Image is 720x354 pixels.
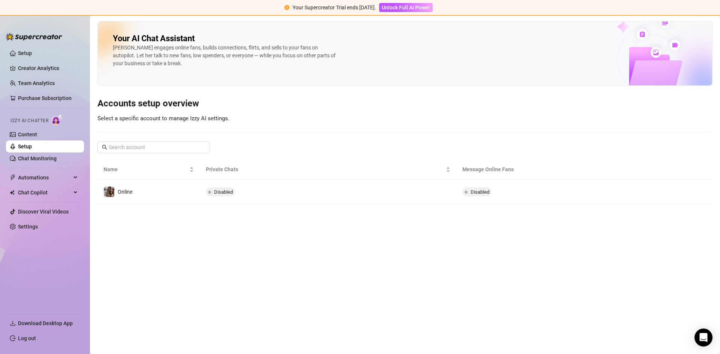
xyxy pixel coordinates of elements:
[103,165,188,173] span: Name
[18,320,73,326] span: Download Desktop App
[284,5,289,10] span: exclamation-circle
[10,175,16,181] span: thunderbolt
[10,190,15,195] img: Chat Copilot
[379,3,433,12] button: Unlock Full AI Power
[51,114,63,125] img: AI Chatter
[694,329,712,347] div: Open Intercom Messenger
[113,44,338,67] div: [PERSON_NAME] engages online fans, builds connections, flirts, and sells to your fans on autopilo...
[382,4,430,10] span: Unlock Full AI Power
[18,209,69,215] a: Discover Viral Videos
[10,320,16,326] span: download
[18,143,32,149] a: Setup
[379,4,433,10] a: Unlock Full AI Power
[18,155,57,161] a: Chat Monitoring
[18,172,71,184] span: Automations
[97,159,200,180] th: Name
[18,62,78,74] a: Creator Analytics
[18,80,55,86] a: Team Analytics
[214,189,233,195] span: Disabled
[102,145,107,150] span: search
[97,115,229,122] span: Select a specific account to manage Izzy AI settings.
[456,159,627,180] th: Message Online Fans
[118,189,132,195] span: Online
[18,224,38,230] a: Settings
[97,98,712,110] h3: Accounts setup overview
[18,131,37,137] a: Content
[109,143,199,151] input: Search account
[10,117,48,124] span: Izzy AI Chatter
[18,187,71,199] span: Chat Copilot
[18,335,36,341] a: Log out
[104,187,114,197] img: Online
[292,4,376,10] span: Your Supercreator Trial ends [DATE].
[596,9,712,85] img: ai-chatter-content-library-cLFOSyPT.png
[206,165,444,173] span: Private Chats
[471,189,489,195] span: Disabled
[18,92,78,104] a: Purchase Subscription
[113,33,195,44] h2: Your AI Chat Assistant
[6,33,62,40] img: logo-BBDzfeDw.svg
[18,50,32,56] a: Setup
[200,159,456,180] th: Private Chats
